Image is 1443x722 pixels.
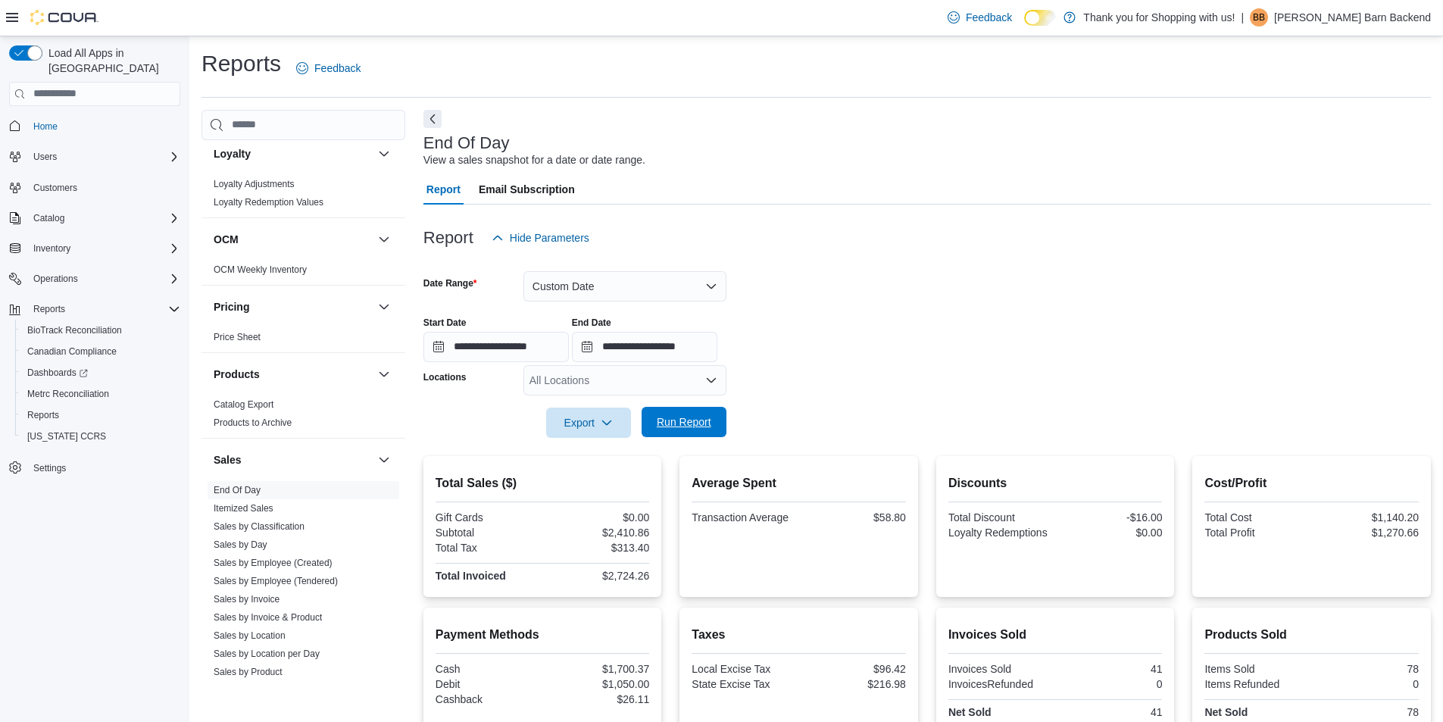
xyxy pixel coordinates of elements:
div: Total Discount [948,511,1052,524]
img: Cova [30,10,98,25]
span: Customers [33,182,77,194]
button: Products [375,365,393,383]
div: Invoices Sold [948,663,1052,675]
div: $1,700.37 [545,663,649,675]
span: Canadian Compliance [27,345,117,358]
button: Inventory [3,238,186,259]
h3: Loyalty [214,146,251,161]
div: Debit [436,678,539,690]
span: Settings [27,458,180,477]
button: Canadian Compliance [15,341,186,362]
div: State Excise Tax [692,678,795,690]
button: Sales [214,452,372,467]
button: Home [3,115,186,137]
span: Reports [33,303,65,315]
span: Feedback [966,10,1012,25]
a: Feedback [290,53,367,83]
h2: Total Sales ($) [436,474,650,492]
a: Products to Archive [214,417,292,428]
a: Feedback [942,2,1018,33]
a: Catalog Export [214,399,273,410]
div: InvoicesRefunded [948,678,1052,690]
span: Catalog Export [214,399,273,411]
span: Itemized Sales [214,502,273,514]
div: OCM [201,261,405,285]
h3: Report [423,229,473,247]
div: 0 [1058,678,1162,690]
strong: Net Sold [1204,706,1248,718]
a: OCM Weekly Inventory [214,264,307,275]
span: Reports [27,409,59,421]
a: End Of Day [214,485,261,495]
h2: Taxes [692,626,906,644]
span: BioTrack Reconciliation [21,321,180,339]
input: Press the down key to open a popover containing a calendar. [572,332,717,362]
span: Sales by Employee (Tendered) [214,575,338,587]
span: Sales by Location per Day [214,648,320,660]
span: Users [33,151,57,163]
div: -$16.00 [1058,511,1162,524]
div: $2,724.26 [545,570,649,582]
button: Products [214,367,372,382]
div: $0.00 [545,511,649,524]
button: Operations [3,268,186,289]
button: Settings [3,456,186,478]
span: Home [27,117,180,136]
span: End Of Day [214,484,261,496]
span: Feedback [314,61,361,76]
div: $58.80 [802,511,906,524]
div: $313.40 [545,542,649,554]
h2: Discounts [948,474,1163,492]
button: Catalog [3,208,186,229]
h2: Average Spent [692,474,906,492]
div: Local Excise Tax [692,663,795,675]
a: Settings [27,459,72,477]
span: Home [33,120,58,133]
span: Sales by Employee (Created) [214,557,333,569]
h3: OCM [214,232,239,247]
a: Sales by Employee (Created) [214,558,333,568]
div: Items Refunded [1204,678,1308,690]
div: $96.42 [802,663,906,675]
a: Loyalty Adjustments [214,179,295,189]
span: Export [555,408,622,438]
button: Run Report [642,407,726,437]
strong: Net Sold [948,706,992,718]
h2: Invoices Sold [948,626,1163,644]
div: Pricing [201,328,405,352]
div: $0.00 [1058,527,1162,539]
div: Items Sold [1204,663,1308,675]
div: $26.11 [545,693,649,705]
span: Catalog [27,209,180,227]
div: Subtotal [436,527,539,539]
span: Customers [27,178,180,197]
a: Sales by Day [214,539,267,550]
p: Thank you for Shopping with us! [1083,8,1235,27]
span: Operations [27,270,180,288]
div: 41 [1058,706,1162,718]
a: Sales by Employee (Tendered) [214,576,338,586]
span: Dashboards [21,364,180,382]
span: Operations [33,273,78,285]
a: Canadian Compliance [21,342,123,361]
button: Pricing [214,299,372,314]
div: Total Cost [1204,511,1308,524]
button: Customers [3,177,186,198]
p: [PERSON_NAME] Barn Backend [1274,8,1431,27]
h3: End Of Day [423,134,510,152]
h2: Payment Methods [436,626,650,644]
a: Sales by Location per Day [214,649,320,659]
div: Products [201,395,405,438]
span: Sales by Classification [214,520,305,533]
label: Date Range [423,277,477,289]
a: Sales by Location [214,630,286,641]
a: Sales by Classification [214,521,305,532]
span: Reports [21,406,180,424]
span: Reports [27,300,180,318]
button: Catalog [27,209,70,227]
span: Load All Apps in [GEOGRAPHIC_DATA] [42,45,180,76]
a: Itemized Sales [214,503,273,514]
label: End Date [572,317,611,329]
span: Washington CCRS [21,427,180,445]
button: Metrc Reconciliation [15,383,186,405]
